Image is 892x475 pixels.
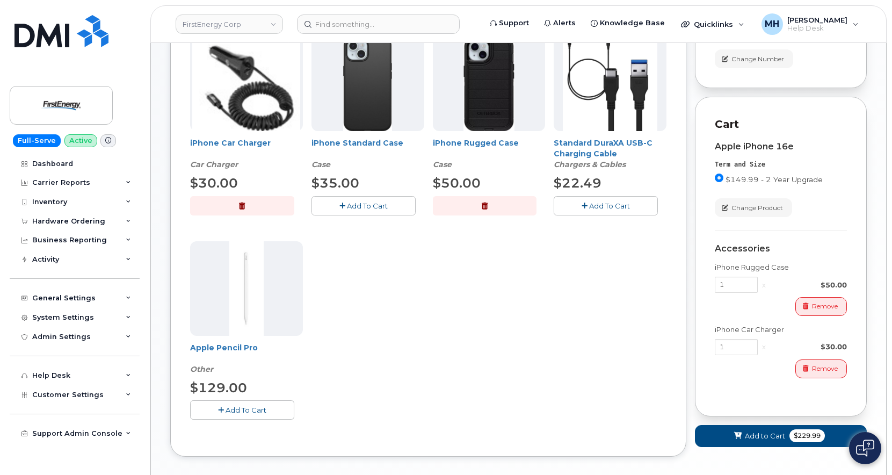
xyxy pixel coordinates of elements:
[190,138,303,170] div: iPhone Car Charger
[176,15,283,34] a: FirstEnergy Corp
[433,138,546,170] div: iPhone Rugged Case
[499,18,529,28] span: Support
[229,241,264,336] img: PencilPro.jpg
[770,342,847,352] div: $30.00
[343,37,392,131] img: Symmetry.jpg
[190,342,303,375] div: Apple Pencil Pro
[770,280,847,290] div: $50.00
[554,138,652,159] a: Standard DuraXA USB-C Charging Cable
[433,175,481,191] span: $50.00
[694,20,733,28] span: Quicklinks
[553,18,576,28] span: Alerts
[695,425,867,447] button: Add to Cart $229.99
[715,142,847,152] div: Apple iPhone 16e
[190,364,213,374] em: Other
[226,406,266,414] span: Add To Cart
[311,138,424,170] div: iPhone Standard Case
[347,201,388,210] span: Add To Cart
[715,174,723,182] input: $149.99 - 2 Year Upgrade
[589,201,630,210] span: Add To Cart
[554,196,658,215] button: Add To Cart
[433,138,519,148] a: iPhone Rugged Case
[554,138,666,170] div: Standard DuraXA USB-C Charging Cable
[583,12,672,34] a: Knowledge Base
[715,160,847,169] div: Term and Size
[715,49,793,68] button: Change Number
[715,325,847,335] div: iPhone Car Charger
[190,138,271,148] a: iPhone Car Charger
[754,13,866,35] div: Melissa Hoye
[190,160,238,169] em: Car Charger
[311,175,359,191] span: $35.00
[812,301,838,311] span: Remove
[190,343,258,352] a: Apple Pencil Pro
[715,117,847,132] p: Cart
[463,37,514,131] img: Defender.jpg
[731,203,783,213] span: Change Product
[190,175,238,191] span: $30.00
[297,15,460,34] input: Find something...
[715,244,847,254] div: Accessories
[726,175,823,184] span: $149.99 - 2 Year Upgrade
[192,37,300,131] img: iphonesecg.jpg
[563,37,657,131] img: ChargeCable.jpg
[311,196,416,215] button: Add To Cart
[482,12,536,34] a: Support
[758,342,770,352] div: x
[673,13,752,35] div: Quicklinks
[190,380,247,395] span: $129.00
[765,18,779,31] span: MH
[536,12,583,34] a: Alerts
[795,359,847,378] button: Remove
[311,160,330,169] em: Case
[715,262,847,272] div: iPhone Rugged Case
[758,280,770,290] div: x
[812,364,838,373] span: Remove
[433,160,452,169] em: Case
[554,160,626,169] em: Chargers & Cables
[311,138,403,148] a: iPhone Standard Case
[789,429,825,442] span: $229.99
[190,400,294,419] button: Add To Cart
[856,440,874,457] img: Open chat
[745,431,785,441] span: Add to Cart
[715,198,792,217] button: Change Product
[795,297,847,316] button: Remove
[731,54,784,64] span: Change Number
[787,16,847,24] span: [PERSON_NAME]
[554,175,601,191] span: $22.49
[600,18,665,28] span: Knowledge Base
[787,24,847,33] span: Help Desk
